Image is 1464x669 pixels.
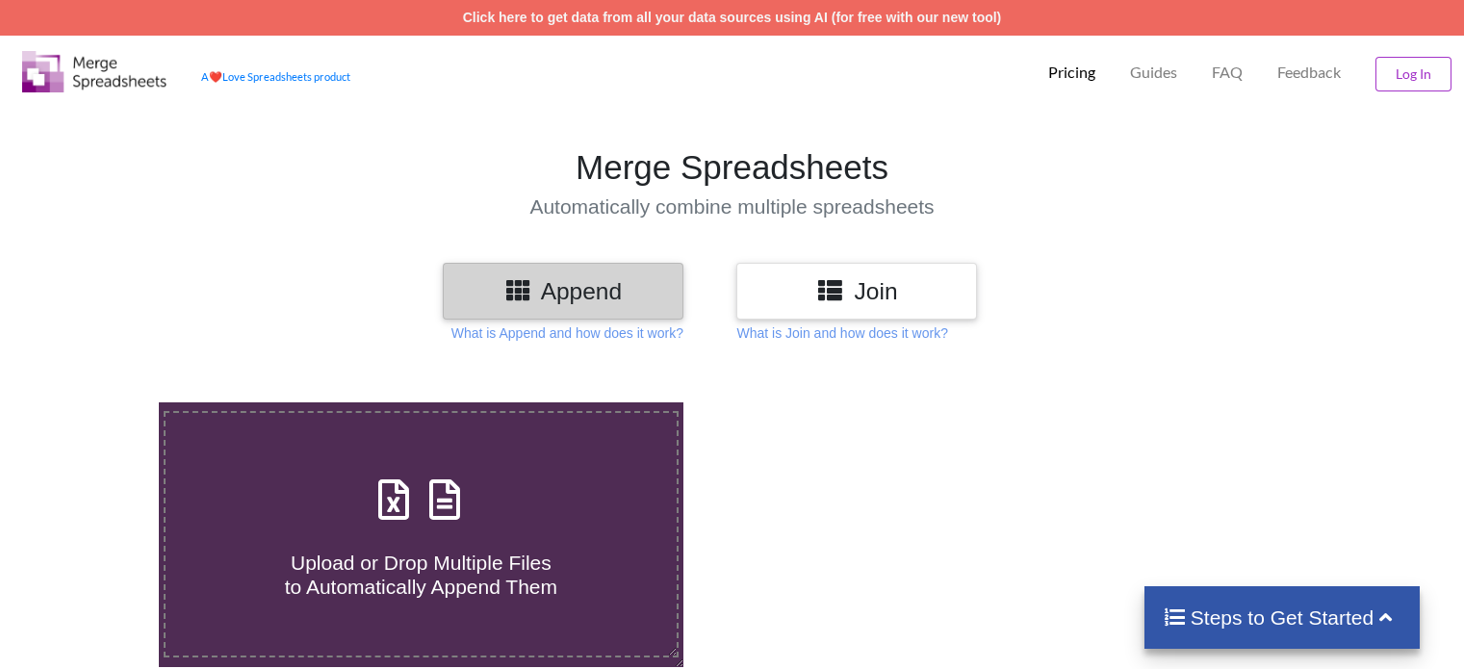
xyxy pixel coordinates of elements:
p: Guides [1130,63,1177,83]
h4: Steps to Get Started [1164,605,1401,630]
iframe: chat widget [19,592,81,650]
span: heart [209,70,222,83]
iframe: chat widget [19,185,366,582]
img: Logo.png [22,51,167,92]
span: Feedback [1277,64,1341,80]
span: Upload or Drop Multiple Files to Automatically Append Them [285,552,557,598]
button: Log In [1375,57,1451,91]
h3: Append [457,277,669,305]
h3: Join [751,277,963,305]
p: FAQ [1212,63,1243,83]
a: Click here to get data from all your data sources using AI (for free with our new tool) [463,10,1002,25]
p: What is Join and how does it work? [736,323,947,343]
a: AheartLove Spreadsheets product [201,70,350,83]
p: What is Append and how does it work? [451,323,683,343]
p: Pricing [1048,63,1095,83]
